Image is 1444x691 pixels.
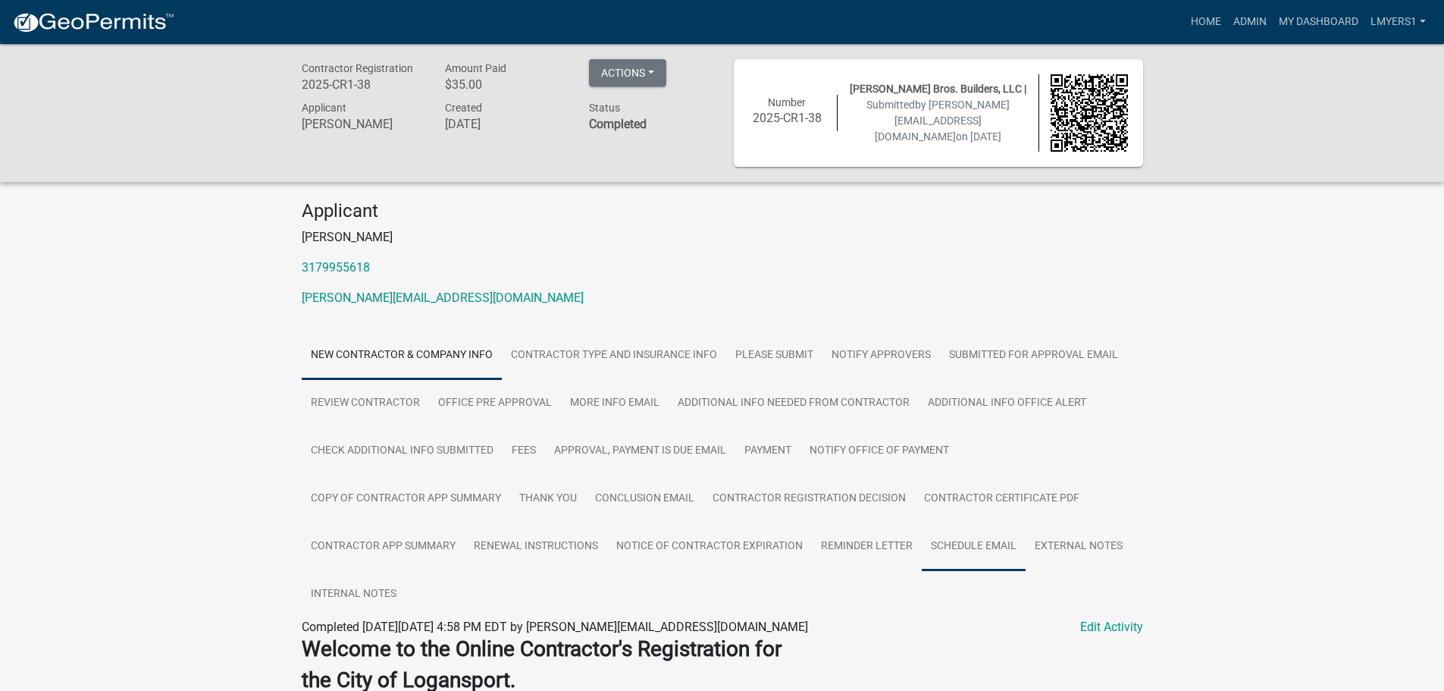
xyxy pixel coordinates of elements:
[1026,523,1132,571] a: External Notes
[503,427,545,476] a: Fees
[302,570,406,619] a: Internal Notes
[302,260,370,275] a: 3179955618
[703,475,915,523] a: Contractor Registration Decision
[607,523,812,571] a: Notice of Contractor Expiration
[302,379,429,428] a: Review Contractor
[822,331,940,380] a: Notify Approvers
[589,117,647,131] strong: Completed
[586,475,703,523] a: Conclusion Email
[510,475,586,523] a: Thank you
[1227,8,1273,36] a: Admin
[302,102,346,114] span: Applicant
[919,379,1095,428] a: Additional Info office alert
[302,636,782,661] strong: Welcome to the Online Contractor's Registration for
[915,475,1088,523] a: Contractor Certificate PDF
[768,96,806,108] span: Number
[502,331,726,380] a: Contractor Type and Insurance Info
[1051,74,1128,152] img: QR code
[302,475,510,523] a: Copy of Contractor app summary
[302,200,1143,222] h4: Applicant
[1273,8,1364,36] a: My Dashboard
[726,331,822,380] a: Please Submit
[669,379,919,428] a: Additional Info needed from Contractor
[465,523,607,571] a: Renewal instructions
[561,379,669,428] a: More info Email
[302,62,413,74] span: Contractor Registration
[866,99,1010,143] span: Submitted on [DATE]
[445,102,482,114] span: Created
[589,102,620,114] span: Status
[940,331,1127,380] a: SUBMITTED FOR APPROVAL EMAIL
[922,523,1026,571] a: Schedule Email
[800,427,958,476] a: Notify Office of payment
[429,379,561,428] a: Office Pre Approval
[1364,8,1432,36] a: lmyers1
[445,77,566,92] h6: $35.00
[875,99,1010,143] span: by [PERSON_NAME][EMAIL_ADDRESS][DOMAIN_NAME]
[302,523,465,571] a: Contractor app summary
[445,117,566,131] h6: [DATE]
[812,523,922,571] a: Reminder letter
[445,62,506,74] span: Amount Paid
[735,427,800,476] a: Payment
[302,427,503,476] a: Check Additional Info Submitted
[302,331,502,380] a: New Contractor & Company Info
[1080,618,1143,636] a: Edit Activity
[545,427,735,476] a: Approval, Payment is due email
[302,77,423,92] h6: 2025-CR1-38
[302,228,1143,247] p: [PERSON_NAME]
[302,620,808,634] span: Completed [DATE][DATE] 4:58 PM EDT by [PERSON_NAME][EMAIL_ADDRESS][DOMAIN_NAME]
[589,59,666,86] button: Actions
[302,117,423,131] h6: [PERSON_NAME]
[749,111,826,125] h6: 2025-CR1-38
[302,291,584,305] a: [PERSON_NAME][EMAIL_ADDRESS][DOMAIN_NAME]
[850,83,1026,95] span: [PERSON_NAME] Bros. Builders, LLC |
[1185,8,1227,36] a: Home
